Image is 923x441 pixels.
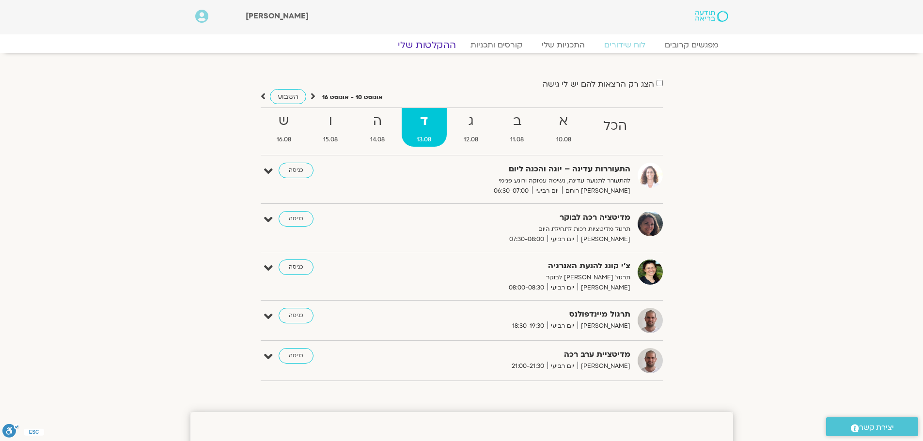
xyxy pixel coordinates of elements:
a: כניסה [279,348,313,364]
span: יום רביעי [532,186,562,196]
span: 21:00-21:30 [508,361,548,371]
span: 10.08 [541,135,587,145]
span: [PERSON_NAME] [578,321,630,331]
a: השבוע [270,89,306,104]
span: 06:30-07:00 [490,186,532,196]
label: הצג רק הרצאות להם יש לי גישה [543,80,654,89]
a: כניסה [279,211,313,227]
strong: ב [495,110,539,132]
span: 14.08 [355,135,400,145]
a: ב11.08 [495,108,539,147]
a: א10.08 [541,108,587,147]
strong: התעוררות עדינה – יוגה והכנה ליום [393,163,630,176]
a: ה14.08 [355,108,400,147]
span: יום רביעי [548,321,578,331]
span: 12.08 [449,135,494,145]
strong: תרגול מיינדפולנס [393,308,630,321]
span: [PERSON_NAME] [578,361,630,371]
a: התכניות שלי [532,40,594,50]
p: תרגול [PERSON_NAME] לבוקר [393,273,630,283]
strong: ה [355,110,400,132]
nav: Menu [195,40,728,50]
span: [PERSON_NAME] רוחם [562,186,630,196]
strong: צ'י קונג להנעת האנרגיה [393,259,630,273]
span: יום רביעי [548,361,578,371]
span: 18:30-19:30 [509,321,548,331]
span: יצירת קשר [859,421,894,434]
p: אוגוסט 10 - אוגוסט 16 [322,92,383,103]
span: [PERSON_NAME] [578,234,630,244]
strong: ד [402,110,447,132]
span: 08:00-08:30 [505,283,548,293]
a: ג12.08 [449,108,494,147]
strong: מדיטציה רכה לבוקר [393,211,630,224]
strong: הכל [588,115,642,137]
span: [PERSON_NAME] [578,283,630,293]
strong: ג [449,110,494,132]
a: ההקלטות שלי [386,39,468,51]
span: [PERSON_NAME] [246,11,309,21]
a: כניסה [279,259,313,275]
span: 16.08 [262,135,307,145]
span: 15.08 [308,135,353,145]
span: יום רביעי [548,283,578,293]
a: ו15.08 [308,108,353,147]
strong: ש [262,110,307,132]
a: לוח שידורים [594,40,655,50]
span: 07:30-08:00 [506,234,548,244]
a: ש16.08 [262,108,307,147]
a: כניסה [279,163,313,178]
strong: א [541,110,587,132]
a: כניסה [279,308,313,323]
span: יום רביעי [548,234,578,244]
span: השבוע [278,92,298,101]
strong: ו [308,110,353,132]
a: הכל [588,108,642,147]
a: ד13.08 [402,108,447,147]
a: קורסים ותכניות [461,40,532,50]
a: מפגשים קרובים [655,40,728,50]
span: 11.08 [495,135,539,145]
p: תרגול מדיטציות רכות לתחילת היום [393,224,630,234]
strong: מדיטציית ערב רכה [393,348,630,361]
span: 13.08 [402,135,447,145]
a: יצירת קשר [826,417,918,436]
p: להתעורר לתנועה עדינה, נשימה עמוקה ורוגע פנימי [393,176,630,186]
